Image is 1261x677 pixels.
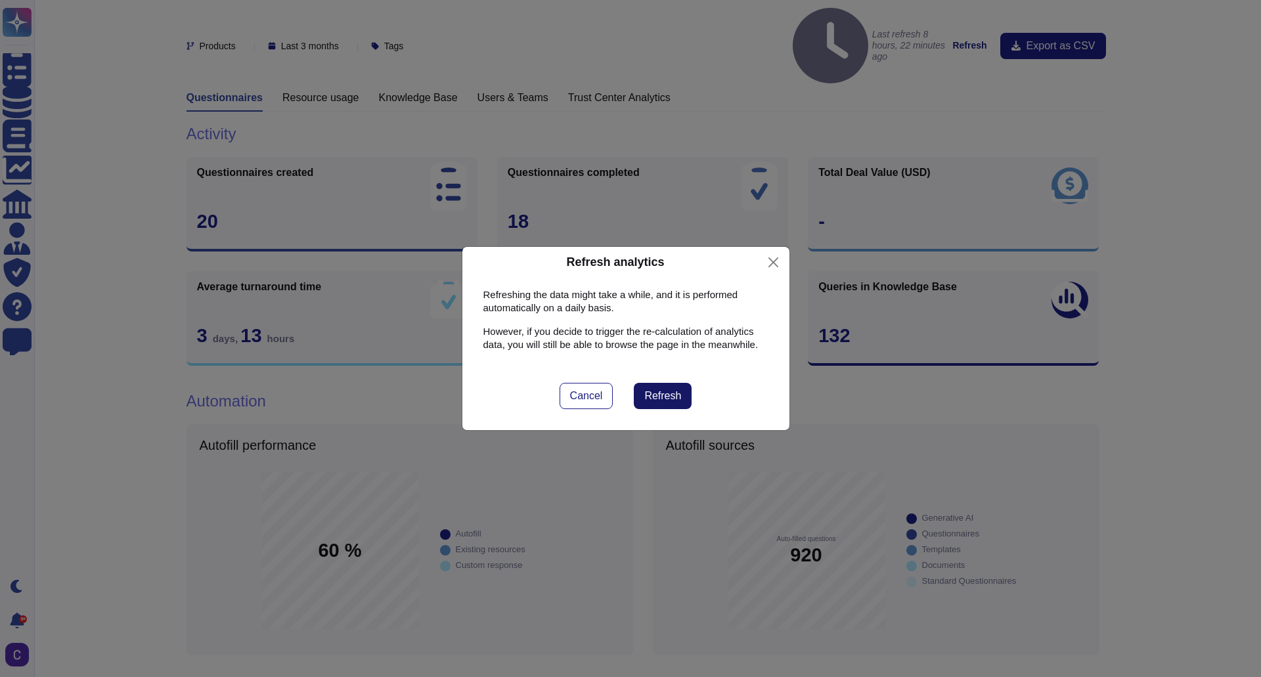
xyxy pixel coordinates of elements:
div: Refresh analytics [566,253,664,271]
p: Refreshing the data might take a while, and it is performed automatically on a daily basis. [483,288,768,315]
button: Cancel [560,383,613,409]
button: Close [763,252,784,273]
button: Refresh [634,383,692,409]
span: Cancel [570,391,603,401]
span: Refresh [644,391,681,401]
p: However, if you decide to trigger the re-calculation of analytics data, you will still be able to... [483,325,768,351]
